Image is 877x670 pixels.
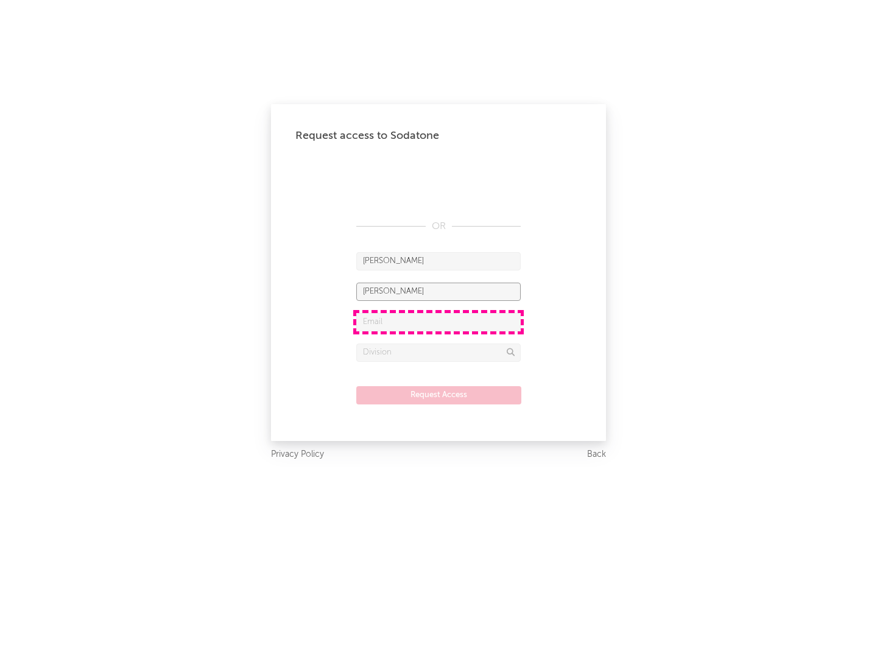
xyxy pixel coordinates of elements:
[271,447,324,462] a: Privacy Policy
[356,386,521,404] button: Request Access
[356,283,521,301] input: Last Name
[356,344,521,362] input: Division
[587,447,606,462] a: Back
[356,219,521,234] div: OR
[356,252,521,270] input: First Name
[356,313,521,331] input: Email
[295,129,582,143] div: Request access to Sodatone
